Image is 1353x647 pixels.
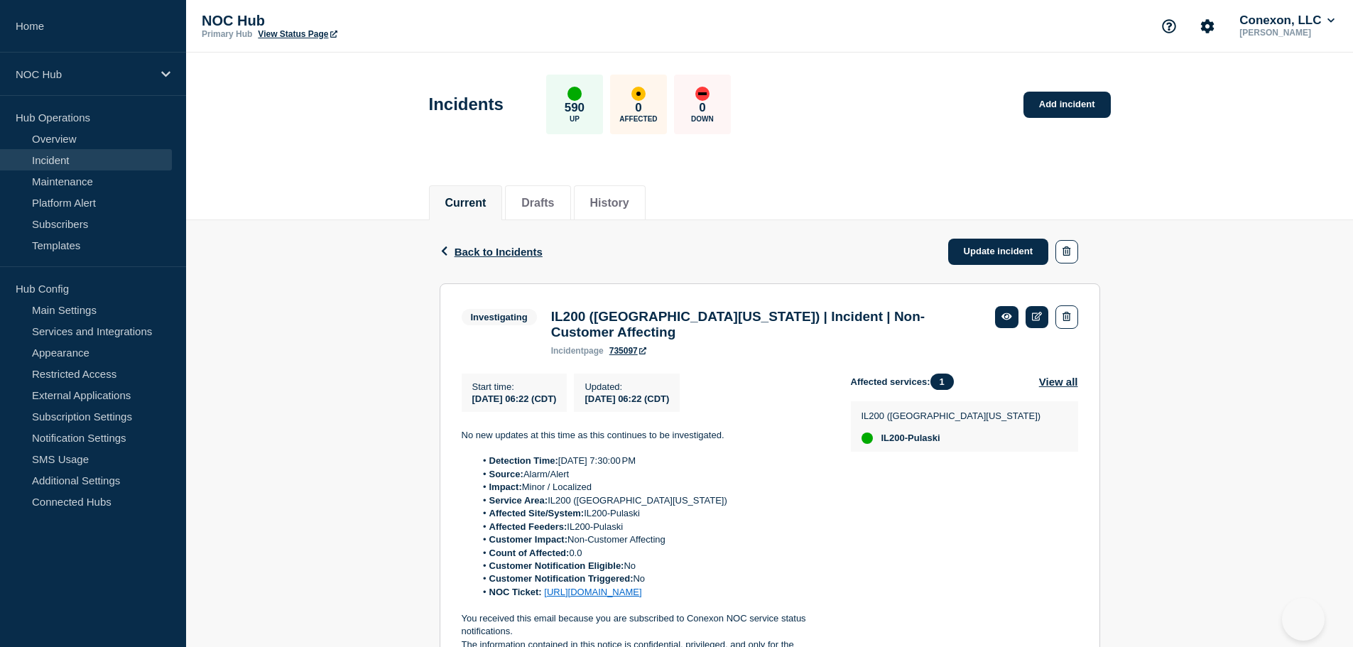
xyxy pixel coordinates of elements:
[475,468,828,481] li: Alarm/Alert
[551,309,981,340] h3: IL200 ([GEOGRAPHIC_DATA][US_STATE]) | Incident | Non-Customer Affecting
[1237,28,1337,38] p: [PERSON_NAME]
[635,101,641,115] p: 0
[489,534,568,545] strong: Customer Impact:
[695,87,710,101] div: down
[258,29,337,39] a: View Status Page
[567,87,582,101] div: up
[1237,13,1337,28] button: Conexon, LLC
[440,246,543,258] button: Back to Incidents
[1192,11,1222,41] button: Account settings
[551,346,584,356] span: incident
[202,13,486,29] p: NOC Hub
[429,94,504,114] h1: Incidents
[585,392,669,404] div: [DATE] 06:22 (CDT)
[590,197,629,210] button: History
[475,494,828,507] li: IL200 ([GEOGRAPHIC_DATA][US_STATE])
[475,455,828,467] li: [DATE] 7:30:00 PM
[489,508,585,518] strong: Affected Site/System:
[475,533,828,546] li: Non-Customer Affecting
[462,612,828,638] p: You received this email because you are subscribed to Conexon NOC service status notifications.
[1154,11,1184,41] button: Support
[609,346,646,356] a: 735097
[1023,92,1111,118] a: Add incident
[930,374,954,390] span: 1
[570,115,580,123] p: Up
[462,429,828,442] p: No new updates at this time as this continues to be investigated.
[1039,374,1078,390] button: View all
[691,115,714,123] p: Down
[475,481,828,494] li: Minor / Localized
[619,115,657,123] p: Affected
[489,560,624,571] strong: Customer Notification Eligible:
[489,521,567,532] strong: Affected Feeders:
[544,587,641,597] a: [URL][DOMAIN_NAME]
[16,68,152,80] p: NOC Hub
[585,381,669,392] p: Updated :
[489,495,548,506] strong: Service Area:
[851,374,961,390] span: Affected services:
[475,547,828,560] li: 0.0
[475,572,828,585] li: No
[881,433,940,444] span: IL200-Pulaski
[862,411,1041,421] p: IL200 ([GEOGRAPHIC_DATA][US_STATE])
[862,433,873,444] div: up
[455,246,543,258] span: Back to Incidents
[475,560,828,572] li: No
[699,101,705,115] p: 0
[551,346,604,356] p: page
[565,101,585,115] p: 590
[202,29,252,39] p: Primary Hub
[948,239,1049,265] a: Update incident
[489,548,570,558] strong: Count of Affected:
[489,469,523,479] strong: Source:
[445,197,487,210] button: Current
[489,587,542,597] strong: NOC Ticket:
[521,197,554,210] button: Drafts
[489,455,558,466] strong: Detection Time:
[489,573,634,584] strong: Customer Notification Triggered:
[631,87,646,101] div: affected
[1282,598,1325,641] iframe: Help Scout Beacon - Open
[475,521,828,533] li: IL200-Pulaski
[489,482,522,492] strong: Impact:
[472,393,557,404] span: [DATE] 06:22 (CDT)
[462,309,537,325] span: Investigating
[472,381,557,392] p: Start time :
[475,507,828,520] li: IL200-Pulaski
